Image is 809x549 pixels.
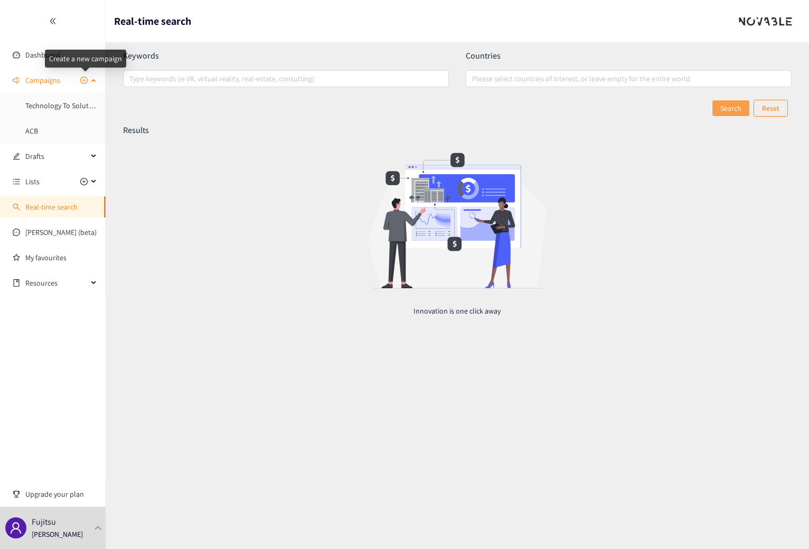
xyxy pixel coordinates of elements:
[80,178,88,185] span: plus-circle
[32,528,83,540] p: [PERSON_NAME]
[49,17,57,25] span: double-left
[25,272,88,294] span: Resources
[25,484,97,505] span: Upgrade your plan
[129,72,131,85] input: Type keywords (ie VR, virtual reality, real-estate, consulting)
[25,146,88,167] span: Drafts
[637,435,809,549] iframe: Chat Widget
[13,490,20,498] span: trophy
[32,515,56,528] p: Fujitsu
[712,100,750,117] button: Search
[25,202,78,212] a: Real-time search
[10,522,22,534] span: user
[25,228,97,237] a: [PERSON_NAME] (beta)
[466,50,792,62] p: Countries
[13,153,20,160] span: edit
[123,50,449,62] p: Keywords
[25,70,60,91] span: Campaigns
[25,50,60,60] a: Dashboard
[123,305,791,317] span: Innovation is one click away
[754,100,788,117] button: Reset
[25,171,40,192] span: Lists
[762,102,779,114] p: Reset
[13,279,20,287] span: book
[13,178,20,185] span: unordered-list
[80,77,88,84] span: plus-circle
[25,126,38,136] a: ACB
[25,247,97,268] a: My favourites
[25,101,188,110] a: Technology To Solution-Delivery-Partner Companies
[13,77,20,84] span: sound
[123,125,149,136] p: Results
